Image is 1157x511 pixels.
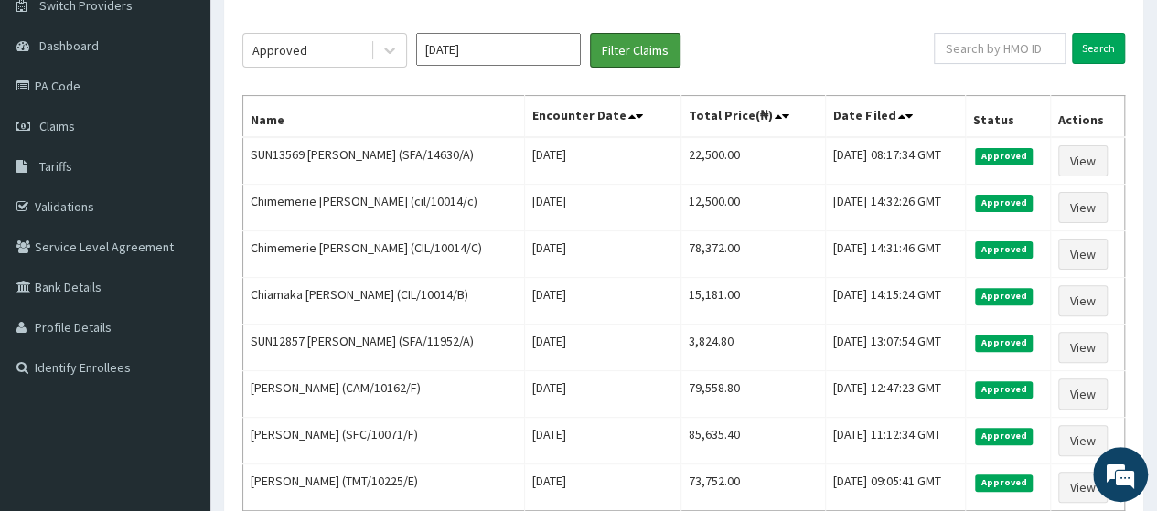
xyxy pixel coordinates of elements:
[39,118,75,134] span: Claims
[243,96,525,138] th: Name
[34,91,74,137] img: d_794563401_company_1708531726252_794563401
[966,96,1051,138] th: Status
[1058,285,1108,316] a: View
[975,241,1033,258] span: Approved
[680,278,825,325] td: 15,181.00
[826,231,966,278] td: [DATE] 14:31:46 GMT
[524,278,680,325] td: [DATE]
[252,41,307,59] div: Approved
[524,418,680,464] td: [DATE]
[975,335,1033,351] span: Approved
[39,37,99,54] span: Dashboard
[1058,425,1108,456] a: View
[1072,33,1125,64] input: Search
[826,371,966,418] td: [DATE] 12:47:23 GMT
[243,464,525,511] td: [PERSON_NAME] (TMT/10225/E)
[826,464,966,511] td: [DATE] 09:05:41 GMT
[975,474,1033,491] span: Approved
[243,137,525,185] td: SUN13569 [PERSON_NAME] (SFA/14630/A)
[524,464,680,511] td: [DATE]
[243,325,525,371] td: SUN12857 [PERSON_NAME] (SFA/11952/A)
[243,371,525,418] td: [PERSON_NAME] (CAM/10162/F)
[524,371,680,418] td: [DATE]
[9,327,348,391] textarea: Type your message and hit 'Enter'
[680,137,825,185] td: 22,500.00
[243,278,525,325] td: Chiamaka [PERSON_NAME] (CIL/10014/B)
[1058,192,1108,223] a: View
[975,288,1033,304] span: Approved
[524,185,680,231] td: [DATE]
[524,137,680,185] td: [DATE]
[975,148,1033,165] span: Approved
[1058,378,1108,410] a: View
[590,33,680,68] button: Filter Claims
[975,381,1033,398] span: Approved
[243,418,525,464] td: [PERSON_NAME] (SFC/10071/F)
[1058,239,1108,270] a: View
[1051,96,1125,138] th: Actions
[243,231,525,278] td: Chimemerie [PERSON_NAME] (CIL/10014/C)
[826,278,966,325] td: [DATE] 14:15:24 GMT
[975,195,1033,211] span: Approved
[680,231,825,278] td: 78,372.00
[106,144,252,329] span: We're online!
[680,185,825,231] td: 12,500.00
[826,96,966,138] th: Date Filed
[1058,472,1108,503] a: View
[826,185,966,231] td: [DATE] 14:32:26 GMT
[524,96,680,138] th: Encounter Date
[680,371,825,418] td: 79,558.80
[826,325,966,371] td: [DATE] 13:07:54 GMT
[1058,332,1108,363] a: View
[934,33,1066,64] input: Search by HMO ID
[975,428,1033,444] span: Approved
[1058,145,1108,176] a: View
[680,325,825,371] td: 3,824.80
[95,102,307,126] div: Chat with us now
[39,158,72,175] span: Tariffs
[243,185,525,231] td: Chimemerie [PERSON_NAME] (cil/10014/c)
[826,418,966,464] td: [DATE] 11:12:34 GMT
[416,33,581,66] input: Select Month and Year
[680,418,825,464] td: 85,635.40
[524,231,680,278] td: [DATE]
[300,9,344,53] div: Minimize live chat window
[680,96,825,138] th: Total Price(₦)
[680,464,825,511] td: 73,752.00
[524,325,680,371] td: [DATE]
[826,137,966,185] td: [DATE] 08:17:34 GMT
